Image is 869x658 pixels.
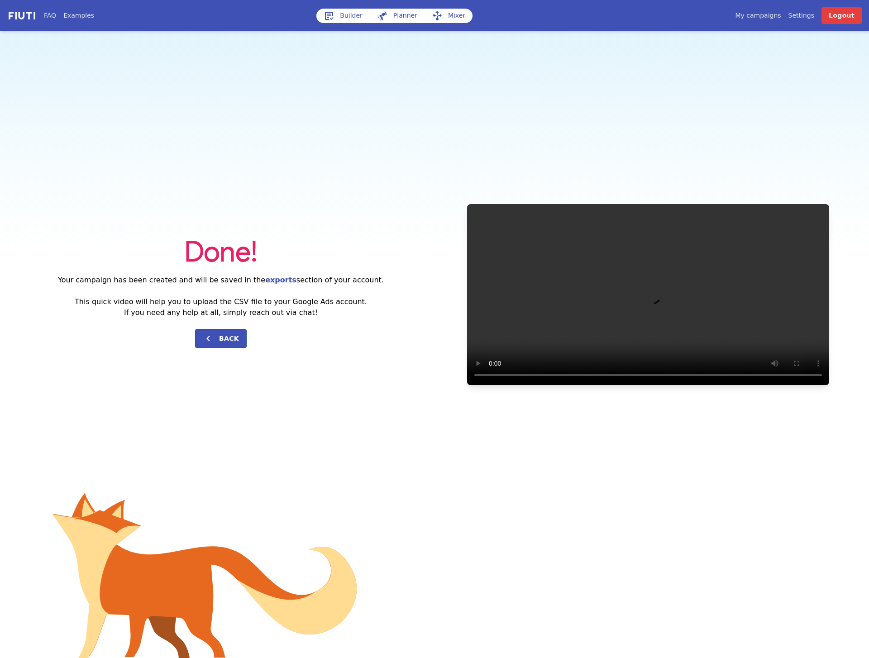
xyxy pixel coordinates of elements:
a: Settings [788,11,814,20]
a: Builder [316,9,370,23]
a: Examples [63,11,94,20]
a: Mixer [425,9,473,23]
button: Back [195,329,247,348]
h2: Your campaign has been created and will be saved in the section of your account. This quick video... [7,275,434,318]
img: f731f27.png [7,10,37,21]
span: Done! [184,238,258,267]
video: Your browser does not support HTML5 video. [467,204,829,385]
a: My campaigns [735,11,781,20]
a: FAQ [44,11,56,20]
a: Logout [821,7,862,24]
a: exports [265,276,296,284]
a: Planner [370,9,425,23]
